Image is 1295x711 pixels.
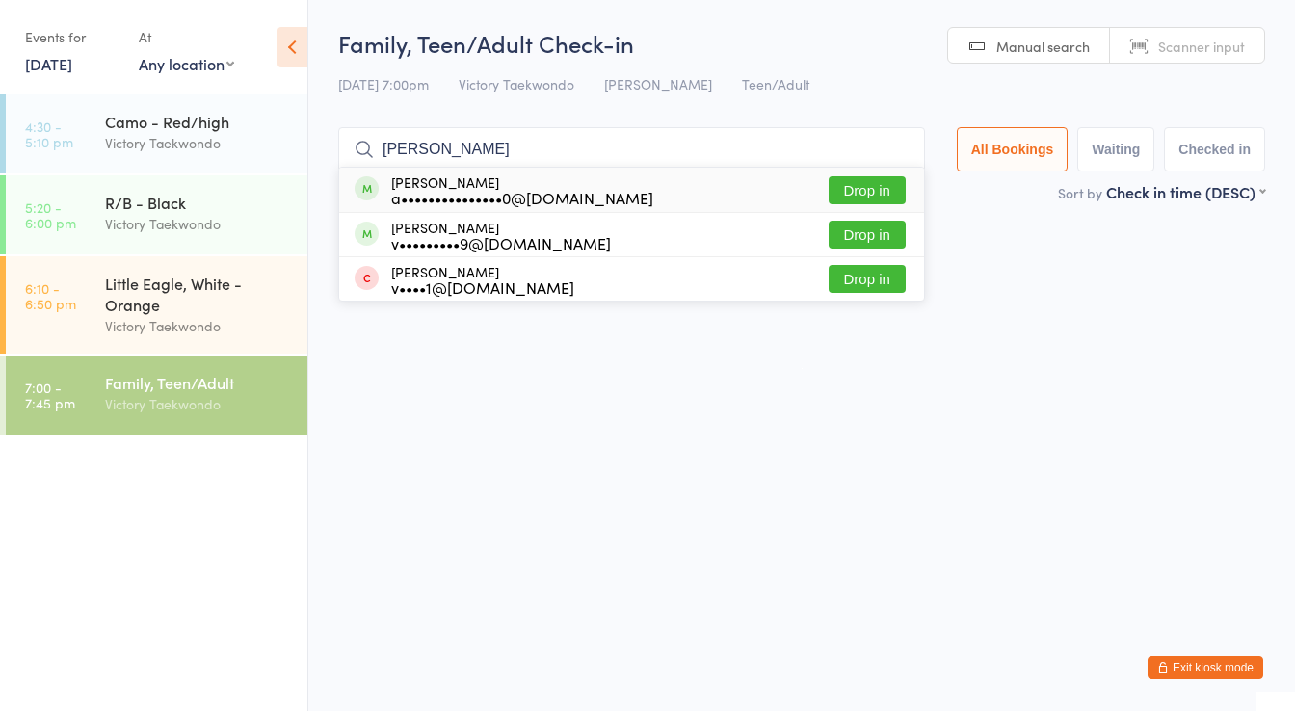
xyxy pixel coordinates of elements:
span: Victory Taekwondo [459,74,574,93]
div: Victory Taekwondo [105,213,291,235]
div: [PERSON_NAME] [391,220,611,250]
div: Family, Teen/Adult [105,372,291,393]
time: 7:00 - 7:45 pm [25,380,75,410]
div: Victory Taekwondo [105,132,291,154]
div: R/B - Black [105,192,291,213]
span: Manual search [996,37,1090,56]
a: 4:30 -5:10 pmCamo - Red/highVictory Taekwondo [6,94,307,173]
time: 4:30 - 5:10 pm [25,118,73,149]
div: Little Eagle, White - Orange [105,273,291,315]
span: [DATE] 7:00pm [338,74,429,93]
a: 6:10 -6:50 pmLittle Eagle, White - OrangeVictory Taekwondo [6,256,307,354]
div: Check in time (DESC) [1106,181,1265,202]
button: Drop in [829,265,906,293]
div: v••••1@[DOMAIN_NAME] [391,279,574,295]
button: Drop in [829,176,906,204]
div: a•••••••••••••••0@[DOMAIN_NAME] [391,190,653,205]
button: Waiting [1077,127,1154,171]
button: Drop in [829,221,906,249]
div: Any location [139,53,234,74]
button: All Bookings [957,127,1069,171]
button: Exit kiosk mode [1148,656,1263,679]
div: At [139,21,234,53]
div: v•••••••••9@[DOMAIN_NAME] [391,235,611,250]
span: [PERSON_NAME] [604,74,712,93]
a: 5:20 -6:00 pmR/B - BlackVictory Taekwondo [6,175,307,254]
a: 7:00 -7:45 pmFamily, Teen/AdultVictory Taekwondo [6,355,307,434]
time: 6:10 - 6:50 pm [25,280,76,311]
h2: Family, Teen/Adult Check-in [338,27,1265,59]
span: Teen/Adult [742,74,809,93]
div: [PERSON_NAME] [391,264,574,295]
input: Search [338,127,925,171]
time: 5:20 - 6:00 pm [25,199,76,230]
button: Checked in [1164,127,1265,171]
div: Camo - Red/high [105,111,291,132]
div: Events for [25,21,119,53]
span: Scanner input [1158,37,1245,56]
div: Victory Taekwondo [105,393,291,415]
label: Sort by [1058,183,1102,202]
a: [DATE] [25,53,72,74]
div: [PERSON_NAME] [391,174,653,205]
div: Victory Taekwondo [105,315,291,337]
